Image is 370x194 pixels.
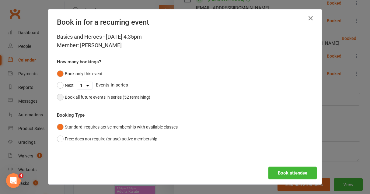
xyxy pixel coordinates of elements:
[65,94,150,101] div: Book all future events in series (52 remaining)
[19,173,23,178] span: 4
[306,13,316,23] button: Close
[57,33,313,50] div: Basics and Heroes - [DATE] 4:35pm Member: [PERSON_NAME]
[268,167,317,179] button: Book attendee
[57,79,313,91] div: Events in series
[57,111,85,119] label: Booking Type
[6,173,21,188] iframe: Intercom live chat
[57,68,103,79] button: Book only this event
[57,121,178,133] button: Standard: requires active membership with available classes
[57,91,150,103] button: Book all future events in series (52 remaining)
[57,79,74,91] button: Next
[57,58,101,65] label: How many bookings?
[57,18,313,26] h4: Book in for a recurring event
[57,133,157,145] button: Free: does not require (or use) active membership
